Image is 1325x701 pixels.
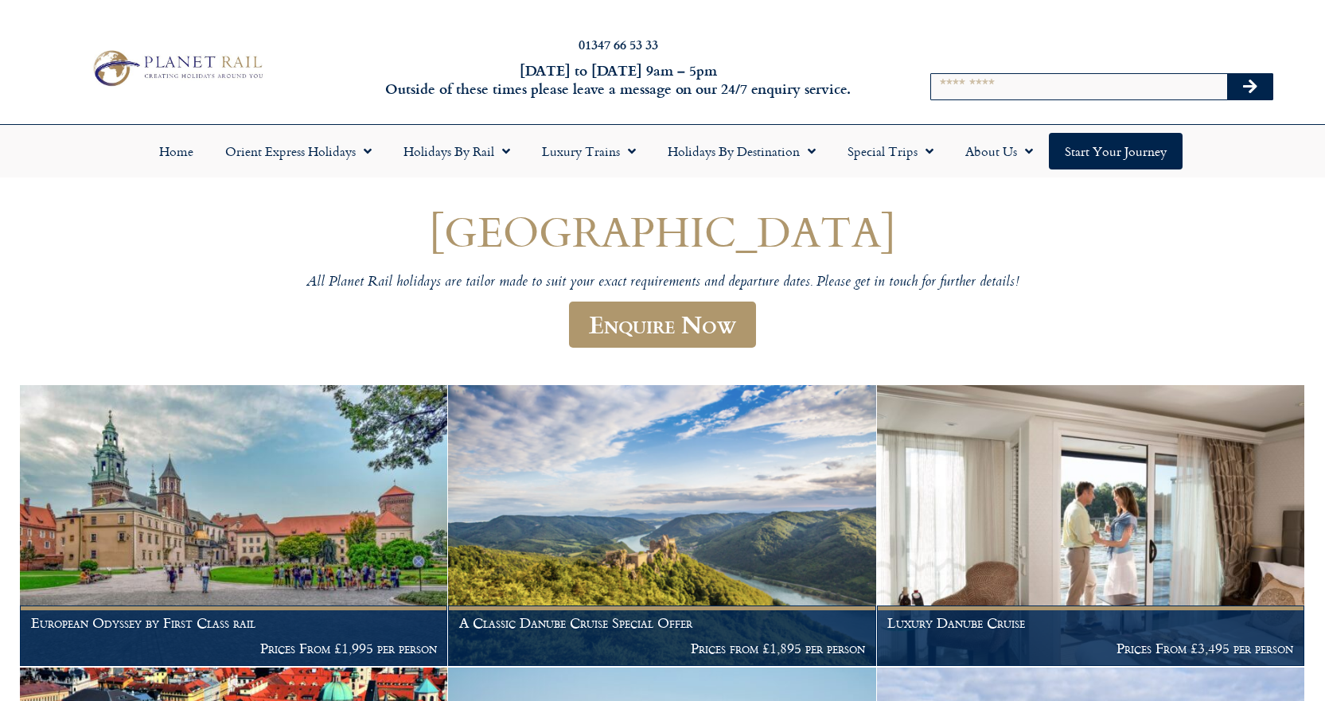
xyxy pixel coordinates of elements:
[887,615,1293,631] h1: Luxury Danube Cruise
[652,133,832,169] a: Holidays by Destination
[459,641,865,656] p: Prices from £1,895 per person
[143,133,209,169] a: Home
[569,302,756,349] a: Enquire Now
[31,641,437,656] p: Prices From £1,995 per person
[20,385,448,667] a: European Odyssey by First Class rail Prices From £1,995 per person
[86,46,268,91] img: Planet Rail Train Holidays Logo
[579,35,658,53] a: 01347 66 53 33
[448,385,876,667] a: A Classic Danube Cruise Special Offer Prices from £1,895 per person
[388,133,526,169] a: Holidays by Rail
[185,274,1140,292] p: All Planet Rail holidays are tailor made to suit your exact requirements and departure dates. Ple...
[31,615,437,631] h1: European Odyssey by First Class rail
[526,133,652,169] a: Luxury Trains
[832,133,949,169] a: Special Trips
[949,133,1049,169] a: About Us
[8,133,1317,169] nav: Menu
[185,208,1140,255] h1: [GEOGRAPHIC_DATA]
[887,641,1293,656] p: Prices From £3,495 per person
[459,615,865,631] h1: A Classic Danube Cruise Special Offer
[357,61,879,99] h6: [DATE] to [DATE] 9am – 5pm Outside of these times please leave a message on our 24/7 enquiry serv...
[1049,133,1183,169] a: Start your Journey
[877,385,1305,667] a: Luxury Danube Cruise Prices From £3,495 per person
[209,133,388,169] a: Orient Express Holidays
[1227,74,1273,99] button: Search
